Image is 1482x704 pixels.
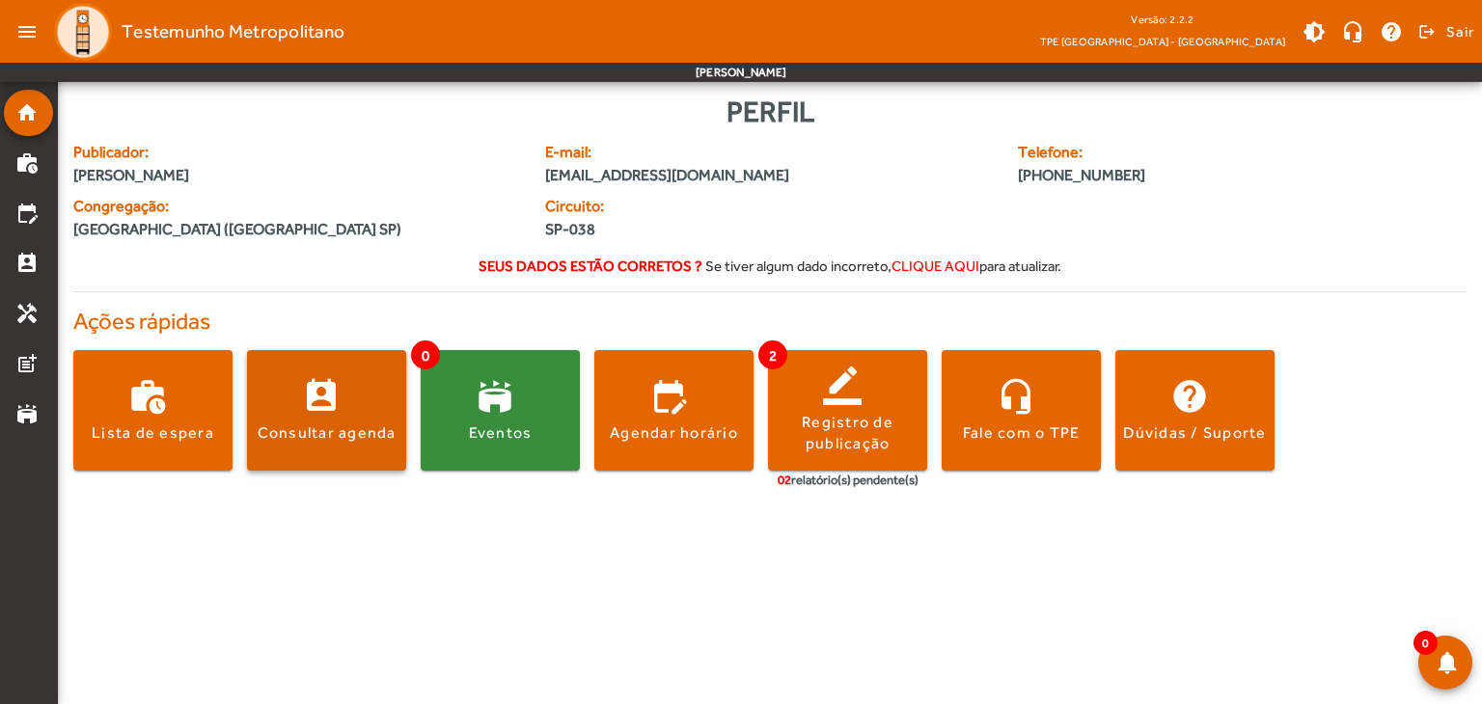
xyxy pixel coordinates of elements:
[8,13,46,51] mat-icon: menu
[469,422,533,444] div: Eventos
[15,202,39,225] mat-icon: edit_calendar
[73,218,401,241] span: [GEOGRAPHIC_DATA] ([GEOGRAPHIC_DATA] SP)
[15,101,39,124] mat-icon: home
[54,3,112,61] img: Logo TPE
[247,350,406,471] button: Consultar agenda
[73,141,522,164] span: Publicador:
[963,422,1081,444] div: Fale com o TPE
[73,90,1467,133] div: Perfil
[15,352,39,375] mat-icon: post_add
[122,16,344,47] span: Testemunho Metropolitano
[778,473,791,487] span: 02
[15,402,39,425] mat-icon: stadium
[1413,631,1438,655] span: 0
[15,151,39,175] mat-icon: work_history
[46,3,344,61] a: Testemunho Metropolitano
[942,350,1101,471] button: Fale com o TPE
[545,218,758,241] span: SP-038
[758,340,787,369] span: 2
[421,350,580,471] button: Eventos
[705,257,1061,274] span: Se tiver algum dado incorreto, para atualizar.
[1123,422,1266,444] div: Dúvidas / Suporte
[73,308,1467,336] h4: Ações rápidas
[258,422,397,444] div: Consultar agenda
[1115,350,1275,471] button: Dúvidas / Suporte
[545,141,994,164] span: E-mail:
[92,422,214,444] div: Lista de espera
[1018,164,1349,187] span: [PHONE_NUMBER]
[1040,32,1285,51] span: TPE [GEOGRAPHIC_DATA] - [GEOGRAPHIC_DATA]
[594,350,754,471] button: Agendar horário
[768,412,927,455] div: Registro de publicação
[1415,17,1474,46] button: Sair
[15,252,39,275] mat-icon: perm_contact_calendar
[545,195,758,218] span: Circuito:
[479,257,702,274] strong: Seus dados estão corretos ?
[1018,141,1349,164] span: Telefone:
[545,164,994,187] span: [EMAIL_ADDRESS][DOMAIN_NAME]
[1446,16,1474,47] span: Sair
[73,195,522,218] span: Congregação:
[768,350,927,471] button: Registro de publicação
[73,350,233,471] button: Lista de espera
[1040,8,1285,32] div: Versão: 2.2.2
[892,257,979,274] span: clique aqui
[411,340,440,369] span: 0
[610,422,738,444] div: Agendar horário
[73,164,522,187] span: [PERSON_NAME]
[778,471,919,490] div: relatório(s) pendente(s)
[15,302,39,325] mat-icon: handyman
